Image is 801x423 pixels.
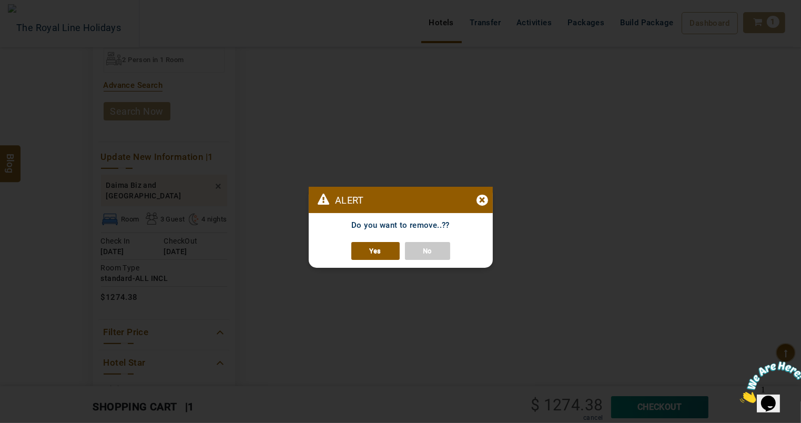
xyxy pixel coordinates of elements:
p: Do you want to remove..?? [309,214,493,243]
p: Alert [309,187,364,214]
iframe: chat widget [736,357,801,407]
a: Yes [351,242,400,260]
div: × [476,195,488,206]
span: 1 [4,4,8,13]
img: Chat attention grabber [4,4,69,46]
a: No [405,242,450,260]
